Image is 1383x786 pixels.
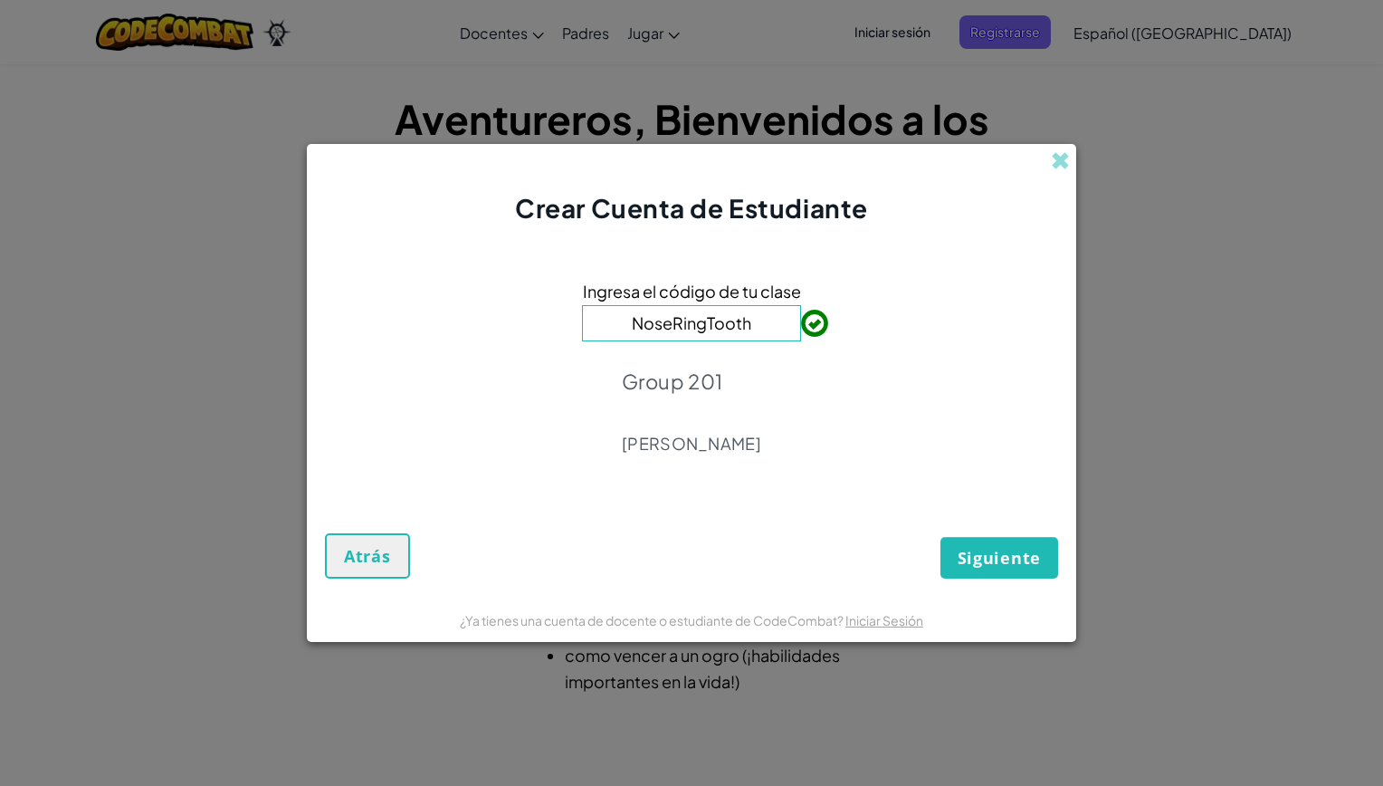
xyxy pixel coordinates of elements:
span: Siguiente [958,547,1041,569]
button: Siguiente [940,537,1058,579]
p: Group 201 [622,369,761,394]
span: Atrás [344,545,391,567]
span: Ingresa el código de tu clase [583,278,801,304]
button: Atrás [325,533,410,579]
p: [PERSON_NAME] [622,433,761,455]
a: Iniciar Sesión [845,612,923,628]
span: Crear Cuenta de Estudiante [515,192,868,224]
span: ¿Ya tienes una cuenta de docente o estudiante de CodeCombat? [460,612,845,628]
